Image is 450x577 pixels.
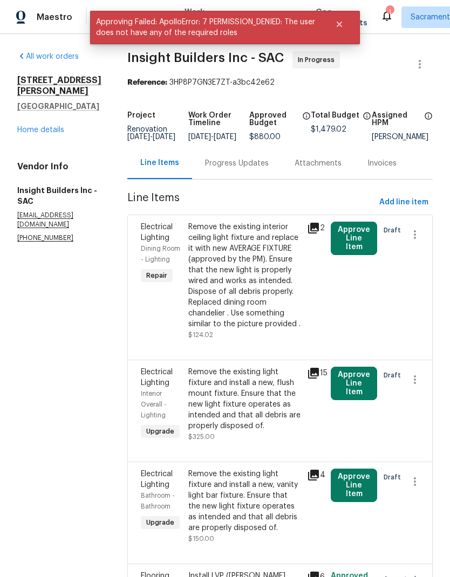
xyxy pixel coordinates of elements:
[372,133,433,141] div: [PERSON_NAME]
[90,11,322,44] span: Approving Failed: ApolloError: 7 PERMISSION_DENIED: The user does not have any of the required roles
[379,196,428,209] span: Add line item
[188,222,301,329] div: Remove the existing interior ceiling light fixture and replace it with new AVERAGE FIXTURE (appro...
[322,13,357,35] button: Close
[17,126,64,134] a: Home details
[384,225,405,236] span: Draft
[127,51,284,64] span: Insight Builders Inc - SAC
[386,6,393,17] div: 1
[142,426,179,437] span: Upgrade
[205,158,269,169] div: Progress Updates
[424,112,433,133] span: The hpm assigned to this work order.
[307,222,324,235] div: 2
[372,112,421,127] h5: Assigned HPM
[141,368,173,387] span: Electrical Lighting
[142,270,172,281] span: Repair
[188,535,214,542] span: $150.00
[311,112,359,119] h5: Total Budget
[188,469,301,533] div: Remove the existing light fixture and install a new, vanity light bar fixture. Ensure that the ne...
[384,370,405,381] span: Draft
[17,53,79,60] a: All work orders
[127,112,155,119] h5: Project
[127,133,150,141] span: [DATE]
[142,517,179,528] span: Upgrade
[331,222,377,255] button: Approve Line Item
[188,367,301,431] div: Remove the existing light fixture and install a new, flush mount fixture. Ensure that the new lig...
[188,332,213,338] span: $124.02
[127,126,175,141] span: Renovation
[331,469,377,502] button: Approve Line Item
[367,158,397,169] div: Invoices
[127,79,167,86] b: Reference:
[249,133,281,141] span: $880.00
[302,112,311,133] span: The total cost of line items that have been approved by both Opendoor and the Trade Partner. This...
[17,185,101,207] h5: Insight Builders Inc - SAC
[363,112,371,126] span: The total cost of line items that have been proposed by Opendoor. This sum includes line items th...
[127,77,433,88] div: 3HP8P7GN3E7ZT-a3bc42e62
[188,133,236,141] span: -
[384,472,405,483] span: Draft
[17,161,101,172] h4: Vendor Info
[249,112,298,127] h5: Approved Budget
[316,6,367,28] span: Geo Assignments
[295,158,342,169] div: Attachments
[141,492,175,510] span: Bathroom - Bathroom
[141,390,167,418] span: Interior Overall - Lighting
[298,54,339,65] span: In Progress
[188,112,249,127] h5: Work Order Timeline
[331,367,377,400] button: Approve Line Item
[307,469,324,482] div: 4
[311,126,346,133] span: $1,479.02
[185,6,212,28] span: Work Orders
[141,470,173,489] span: Electrical Lighting
[214,133,236,141] span: [DATE]
[141,223,173,242] span: Electrical Lighting
[307,367,324,380] div: 15
[37,12,72,23] span: Maestro
[153,133,175,141] span: [DATE]
[141,245,180,263] span: Dining Room - Lighting
[127,193,375,212] span: Line Items
[188,434,215,440] span: $325.00
[140,157,179,168] div: Line Items
[188,133,211,141] span: [DATE]
[375,193,433,212] button: Add line item
[127,133,175,141] span: -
